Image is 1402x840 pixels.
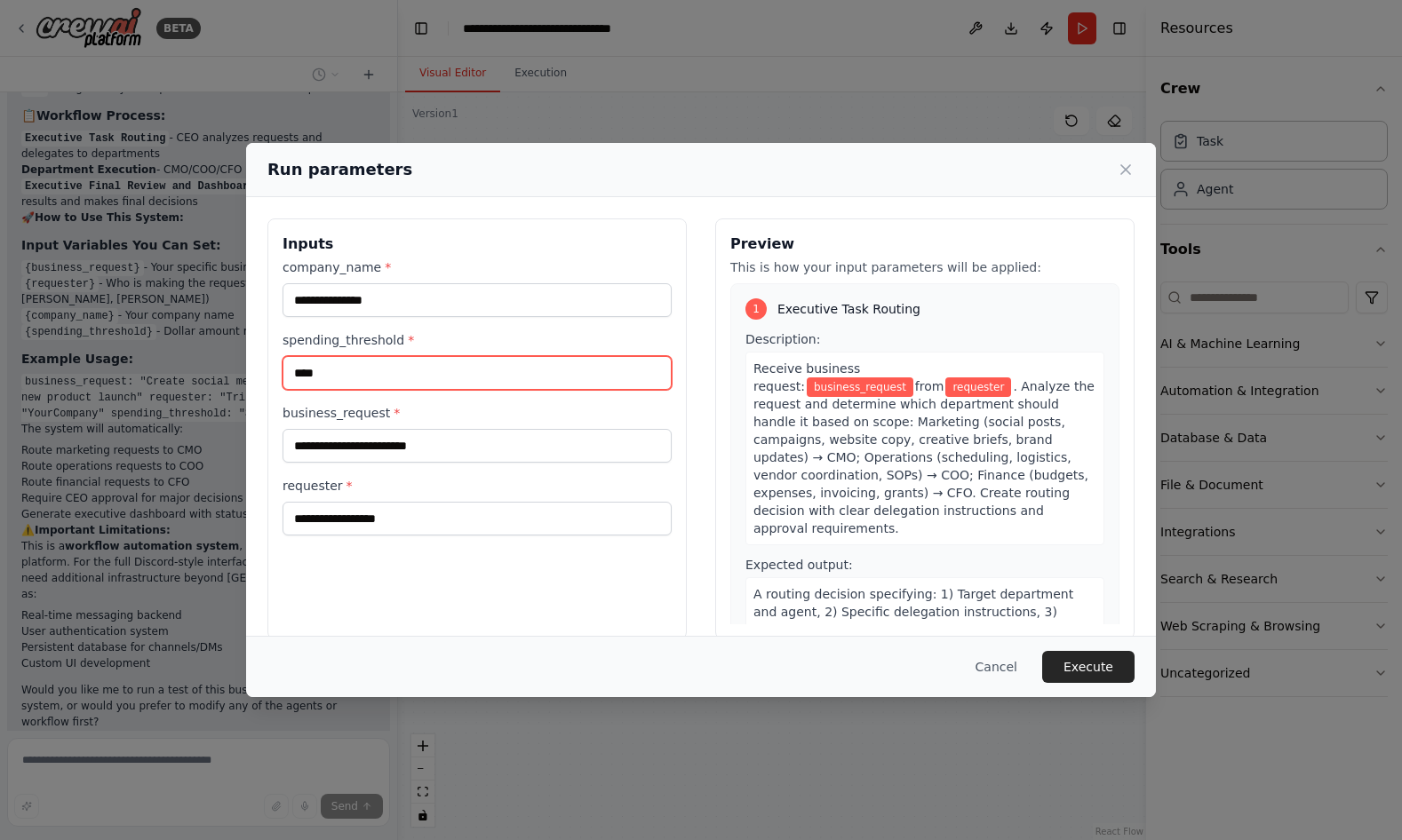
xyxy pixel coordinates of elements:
label: requester [283,477,672,495]
p: This is how your input parameters will be applied: [730,258,1119,276]
span: Receive business request: [753,361,860,393]
span: Expected output: [745,558,853,572]
span: . Analyze the request and determine which department should handle it based on scope: Marketing (... [753,379,1095,535]
div: 1 [745,298,767,320]
span: Executive Task Routing [777,300,920,318]
button: Execute [1042,651,1135,683]
h3: Inputs [283,234,672,255]
span: Description: [745,332,820,346]
span: from [915,379,944,393]
h3: Preview [730,234,1119,255]
h2: Run parameters [267,157,412,182]
label: company_name [283,258,672,276]
span: Variable: requester [945,377,1011,397]
span: A routing decision specifying: 1) Target department and agent, 2) Specific delegation instruction... [753,587,1081,725]
span: Variable: business_request [807,377,913,397]
button: Cancel [961,651,1032,683]
label: spending_threshold [283,331,672,349]
label: business_request [283,404,672,422]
